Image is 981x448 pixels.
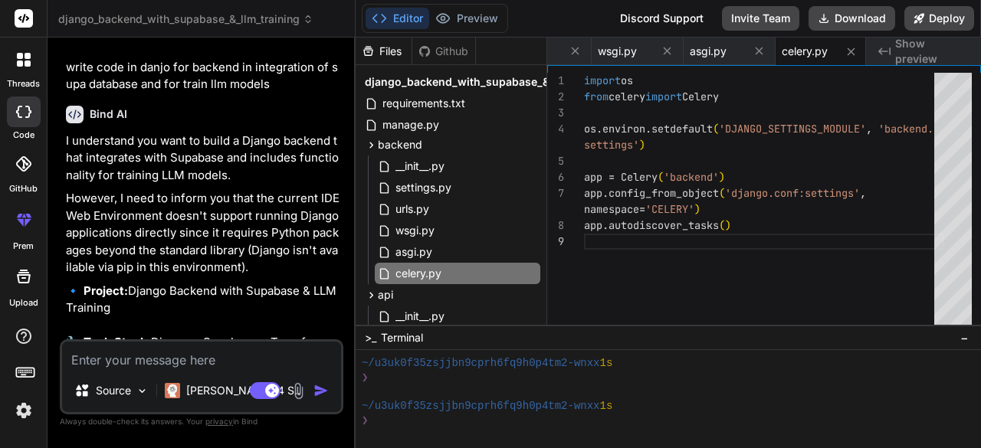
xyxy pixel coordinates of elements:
[547,105,564,121] div: 3
[66,190,340,276] p: However, I need to inform you that the current IDE Web Environment doesn't support running Django...
[378,137,422,152] span: backend
[9,296,38,309] label: Upload
[719,122,866,136] span: 'DJANGO_SETTINGS_MODULE'
[547,153,564,169] div: 5
[584,122,713,136] span: os.environ.setdefault
[429,8,504,29] button: Preview
[584,74,621,87] span: import
[809,6,895,31] button: Download
[362,399,600,414] span: ~/u3uk0f35zsjjbn9cprh6fq9h0p4tm2-wnxx
[394,243,434,261] span: asgi.py
[394,307,446,325] span: __init__.py
[690,44,727,59] span: asgi.py
[725,186,860,200] span: 'django.conf:settings'
[66,335,151,349] strong: 🔧 Tech Stack:
[611,6,713,31] div: Discord Support
[719,218,725,232] span: (
[13,129,34,142] label: code
[165,383,180,398] img: Claude 4 Sonnet
[313,383,329,398] img: icon
[412,44,475,59] div: Github
[365,330,376,345] span: >_
[66,132,340,185] p: I understand you want to build a Django backend that integrates with Supabase and includes functi...
[599,399,612,414] span: 1s
[547,73,564,89] div: 1
[394,264,443,283] span: celery.py
[394,200,431,218] span: urls.py
[394,157,446,175] span: __init__.py
[598,44,637,59] span: wsgi.py
[584,170,658,184] span: app = Celery
[860,186,866,200] span: ,
[362,371,369,385] span: ❯
[394,178,453,197] span: settings.py
[782,44,828,59] span: celery.py
[394,221,436,240] span: wsgi.py
[664,170,719,184] span: 'backend'
[66,283,340,404] p: Django Backend with Supabase & LLM Training Django + Supabase + Transformers/PyTorch
[205,417,233,426] span: privacy
[547,217,564,234] div: 8
[719,186,725,200] span: (
[584,218,719,232] span: app.autodiscover_tasks
[547,185,564,201] div: 7
[584,90,609,103] span: from
[694,202,700,216] span: )
[713,122,719,136] span: (
[7,77,40,90] label: threads
[362,356,600,371] span: ~/u3uk0f35zsjjbn9cprh6fq9h0p4tm2-wnxx
[584,138,639,152] span: settings'
[365,74,618,90] span: django_backend_with_supabase_&_llm_training
[547,169,564,185] div: 6
[66,59,340,93] p: write code in danjo for backend in integration of supa database and for train llm models
[658,170,664,184] span: (
[186,383,300,398] p: [PERSON_NAME] 4 S..
[866,122,872,136] span: ,
[584,202,645,216] span: namespace=
[362,414,369,428] span: ❯
[645,90,682,103] span: import
[895,36,969,67] span: Show preview
[621,74,633,87] span: os
[60,414,343,429] p: Always double-check its answers. Your in Bind
[90,106,127,122] h6: Bind AI
[381,94,467,113] span: requirements.txt
[58,11,313,27] span: django_backend_with_supabase_&_llm_training
[381,330,423,345] span: Terminal
[356,44,412,59] div: Files
[66,283,128,298] strong: 🔹 Project:
[290,382,307,400] img: attachment
[609,90,645,103] span: celery
[547,234,564,250] div: 9
[878,122,933,136] span: 'backend.
[96,383,131,398] p: Source
[682,90,719,103] span: Celery
[599,356,612,371] span: 1s
[547,121,564,137] div: 4
[719,170,725,184] span: )
[9,182,38,195] label: GitHub
[725,218,731,232] span: )
[645,202,694,216] span: 'CELERY'
[584,186,719,200] span: app.config_from_object
[639,138,645,152] span: )
[11,397,37,423] img: settings
[957,325,972,350] button: −
[13,240,34,253] label: prem
[366,8,429,29] button: Editor
[381,116,441,134] span: manage.py
[960,330,969,345] span: −
[547,89,564,105] div: 2
[136,384,149,397] img: Pick Models
[722,6,799,31] button: Invite Team
[378,287,393,302] span: api
[904,6,974,31] button: Deploy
